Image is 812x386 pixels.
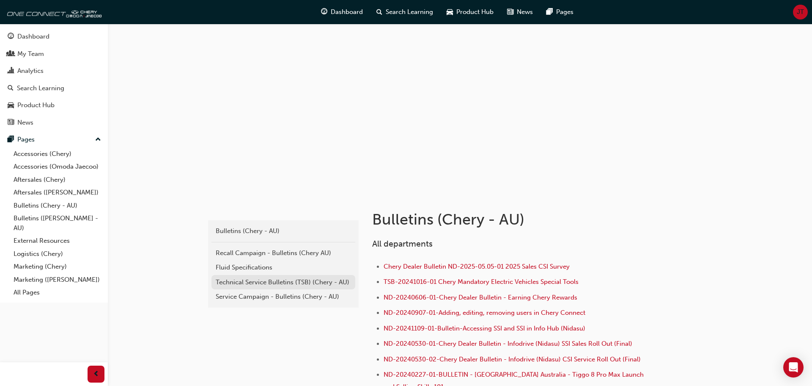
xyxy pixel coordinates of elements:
div: Open Intercom Messenger [783,357,804,378]
div: Bulletins (Chery - AU) [216,226,351,236]
span: Product Hub [456,7,494,17]
button: Pages [3,132,104,147]
a: News [3,115,104,131]
a: Accessories (Omoda Jaecoo) [10,160,104,173]
a: Aftersales ([PERSON_NAME]) [10,186,104,199]
h1: Bulletins (Chery - AU) [372,210,650,229]
a: Fluid Specifications [211,260,355,275]
a: ND-20240530-02-Chery Dealer Bulletin - Infodrive (Nidasu) CSI Service Roll Out (Final) [384,355,641,363]
a: All Pages [10,286,104,299]
div: Dashboard [17,32,49,42]
a: Bulletins (Chery - AU) [211,224,355,239]
span: guage-icon [321,7,327,17]
a: Marketing ([PERSON_NAME]) [10,273,104,286]
a: Technical Service Bulletins (TSB) (Chery - AU) [211,275,355,290]
div: Pages [17,135,35,144]
span: chart-icon [8,67,14,75]
a: ND-20240907-01-Adding, editing, removing users in Chery Connect [384,309,585,317]
a: search-iconSearch Learning [370,3,440,21]
a: Recall Campaign - Bulletins (Chery AU) [211,246,355,261]
a: Bulletins (Chery - AU) [10,199,104,212]
span: All departments [372,239,433,249]
div: Analytics [17,66,44,76]
div: Recall Campaign - Bulletins (Chery AU) [216,248,351,258]
a: Logistics (Chery) [10,247,104,261]
span: people-icon [8,50,14,58]
a: ND-20240530-01-Chery Dealer Bulletin - Infodrive (Nidasu) SSI Sales Roll Out (Final) [384,340,632,347]
a: pages-iconPages [540,3,580,21]
span: search-icon [376,7,382,17]
a: news-iconNews [500,3,540,21]
a: Search Learning [3,81,104,96]
a: ND-20241109-01-Bulletin-Accessing SSI and SSI in Info Hub (Nidasu) [384,325,585,332]
span: JT [797,7,804,17]
span: car-icon [8,102,14,109]
span: news-icon [507,7,513,17]
span: pages-icon [8,136,14,144]
button: DashboardMy TeamAnalyticsSearch LearningProduct HubNews [3,27,104,132]
a: Product Hub [3,97,104,113]
div: Search Learning [17,83,64,93]
a: Chery Dealer Bulletin ND-2025-05.05-01 2025 Sales CSI Survey [384,263,570,270]
a: My Team [3,46,104,62]
span: Dashboard [331,7,363,17]
a: Dashboard [3,29,104,44]
span: prev-icon [93,369,99,380]
a: guage-iconDashboard [314,3,370,21]
div: News [17,118,33,128]
span: Search Learning [386,7,433,17]
div: Service Campaign - Bulletins (Chery - AU) [216,292,351,302]
a: External Resources [10,234,104,247]
span: search-icon [8,85,14,92]
span: news-icon [8,119,14,127]
a: Marketing (Chery) [10,260,104,273]
div: Product Hub [17,100,55,110]
a: Aftersales (Chery) [10,173,104,186]
a: ND-20240606-01-Chery Dealer Bulletin - Earning Chery Rewards [384,294,577,301]
a: Bulletins ([PERSON_NAME] - AU) [10,212,104,234]
span: Pages [556,7,573,17]
a: Analytics [3,63,104,79]
div: Technical Service Bulletins (TSB) (Chery - AU) [216,278,351,287]
span: car-icon [447,7,453,17]
img: oneconnect [4,3,101,20]
span: News [517,7,533,17]
span: pages-icon [546,7,553,17]
a: car-iconProduct Hub [440,3,500,21]
div: My Team [17,49,44,59]
span: guage-icon [8,33,14,41]
span: up-icon [95,134,101,145]
a: Accessories (Chery) [10,147,104,161]
div: Fluid Specifications [216,263,351,272]
a: TSB-20241016-01 Chery Mandatory Electric Vehicles Special Tools [384,278,579,286]
button: JT [793,5,808,19]
a: Service Campaign - Bulletins (Chery - AU) [211,289,355,304]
